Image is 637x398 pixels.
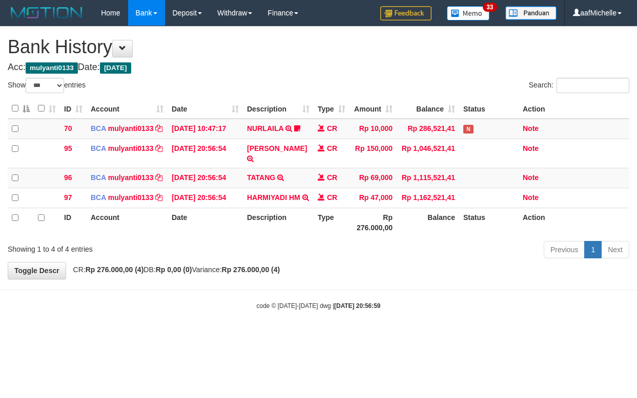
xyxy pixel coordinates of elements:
span: BCA [91,173,106,182]
a: mulyanti0133 [108,173,154,182]
td: Rp 286,521,41 [397,119,459,139]
th: Type: activate to sort column ascending [314,99,350,119]
span: 33 [483,3,497,12]
span: 95 [64,144,72,152]
img: panduan.png [505,6,557,20]
label: Show entries [8,78,86,93]
span: [DATE] [100,62,131,74]
span: mulyanti0133 [26,62,78,74]
span: 70 [64,124,72,132]
th: Account: activate to sort column ascending [87,99,168,119]
a: Previous [544,241,585,258]
a: Copy mulyanti0133 to clipboard [155,144,162,152]
input: Search: [557,78,629,93]
span: BCA [91,124,106,132]
th: Date [168,208,243,237]
span: CR [327,193,337,202]
span: CR [327,173,337,182]
a: [PERSON_NAME] [247,144,307,152]
a: Note [523,144,539,152]
a: HARMIYADI HM [247,193,300,202]
span: BCA [91,144,106,152]
th: Description: activate to sort column ascending [243,99,314,119]
strong: Rp 0,00 (0) [156,266,192,274]
a: Toggle Descr [8,262,66,279]
strong: Rp 276.000,00 (4) [222,266,280,274]
a: TATANG [247,173,275,182]
td: Rp 1,046,521,41 [397,139,459,168]
a: Note [523,193,539,202]
th: Balance: activate to sort column ascending [397,99,459,119]
a: Copy mulyanti0133 to clipboard [155,193,162,202]
th: Account [87,208,168,237]
th: Date: activate to sort column ascending [168,99,243,119]
td: [DATE] 20:56:54 [168,168,243,188]
th: ID [60,208,87,237]
th: ID: activate to sort column ascending [60,99,87,119]
strong: [DATE] 20:56:59 [334,302,380,309]
th: Description [243,208,314,237]
td: Rp 10,000 [350,119,397,139]
th: Action [519,99,629,119]
span: BCA [91,193,106,202]
a: mulyanti0133 [108,124,154,132]
a: NURLAILA [247,124,283,132]
h1: Bank History [8,37,629,57]
th: Status [459,208,519,237]
a: Copy mulyanti0133 to clipboard [155,173,162,182]
a: mulyanti0133 [108,193,154,202]
th: : activate to sort column ascending [34,99,60,119]
td: Rp 1,162,521,41 [397,188,459,208]
td: Rp 69,000 [350,168,397,188]
a: 1 [584,241,602,258]
span: CR: DB: Variance: [68,266,280,274]
td: [DATE] 20:56:54 [168,139,243,168]
strong: Rp 276.000,00 (4) [86,266,144,274]
td: [DATE] 20:56:54 [168,188,243,208]
span: CR [327,124,337,132]
th: Status [459,99,519,119]
select: Showentries [26,78,64,93]
th: Type [314,208,350,237]
span: CR [327,144,337,152]
span: 96 [64,173,72,182]
span: Has Note [463,125,474,134]
td: Rp 1,115,521,41 [397,168,459,188]
th: : activate to sort column descending [8,99,34,119]
a: Copy mulyanti0133 to clipboard [155,124,162,132]
td: Rp 150,000 [350,139,397,168]
a: mulyanti0133 [108,144,154,152]
th: Balance [397,208,459,237]
a: Note [523,124,539,132]
a: Note [523,173,539,182]
img: MOTION_logo.png [8,5,86,20]
span: 97 [64,193,72,202]
small: code © [DATE]-[DATE] dwg | [257,302,381,309]
a: Next [601,241,629,258]
img: Feedback.jpg [380,6,431,20]
th: Action [519,208,629,237]
td: Rp 47,000 [350,188,397,208]
div: Showing 1 to 4 of 4 entries [8,240,258,254]
label: Search: [529,78,629,93]
th: Amount: activate to sort column ascending [350,99,397,119]
td: [DATE] 10:47:17 [168,119,243,139]
img: Button%20Memo.svg [447,6,490,20]
h4: Acc: Date: [8,62,629,73]
th: Rp 276.000,00 [350,208,397,237]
